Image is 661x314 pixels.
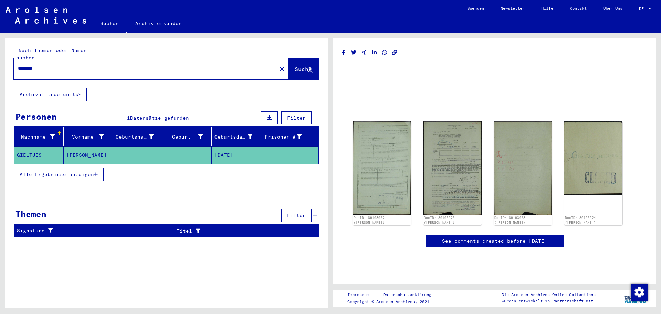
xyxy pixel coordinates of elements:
img: Zustimmung ändern [631,284,648,301]
div: Titel [177,227,305,235]
div: Geburtsname [116,131,162,142]
div: Signature [17,225,175,236]
img: yv_logo.png [623,289,649,306]
mat-header-cell: Geburtsdatum [212,127,261,146]
mat-label: Nach Themen oder Namen suchen [16,47,87,61]
span: Alle Ergebnisse anzeigen [20,171,94,178]
a: Datenschutzerklärung [378,291,440,298]
div: | [347,291,440,298]
img: 002.jpg [494,121,552,215]
div: Geburt‏ [165,133,203,141]
div: Personen [15,110,57,123]
div: Geburtsdatum [214,131,261,142]
mat-header-cell: Vorname [64,127,113,146]
a: DocID: 86163624 ([PERSON_NAME]) [565,216,596,224]
img: 001.jpg [564,121,622,195]
button: Filter [281,111,312,124]
button: Alle Ergebnisse anzeigen [14,168,104,181]
a: DocID: 86163623 ([PERSON_NAME]) [494,216,525,224]
div: Vorname [66,133,104,141]
mat-header-cell: Prisoner # [261,127,319,146]
span: Filter [287,212,306,219]
a: DocID: 86163623 ([PERSON_NAME]) [424,216,455,224]
button: Share on Twitter [350,48,357,57]
mat-cell: GIELTJES [14,147,64,164]
p: wurden entwickelt in Partnerschaft mit [502,298,596,304]
span: Datensätze gefunden [130,115,189,121]
div: Nachname [17,133,55,141]
div: Geburtsname [116,133,154,141]
mat-header-cell: Nachname [14,127,64,146]
button: Share on LinkedIn [371,48,378,57]
button: Share on WhatsApp [381,48,388,57]
a: See comments created before [DATE] [442,237,547,245]
img: 001.jpg [353,121,411,215]
span: DE [639,6,647,11]
span: Suche [295,65,312,72]
mat-header-cell: Geburt‏ [162,127,212,146]
p: Copyright © Arolsen Archives, 2021 [347,298,440,305]
img: Arolsen_neg.svg [6,7,86,24]
button: Archival tree units [14,88,87,101]
mat-cell: [DATE] [212,147,261,164]
button: Copy link [391,48,398,57]
mat-icon: close [278,65,286,73]
span: 1 [127,115,130,121]
button: Suche [289,58,319,79]
div: Vorname [66,131,113,142]
button: Share on Xing [360,48,368,57]
div: Themen [15,208,46,220]
div: Nachname [17,131,63,142]
div: Signature [17,227,168,234]
a: Impressum [347,291,375,298]
a: DocID: 86163622 ([PERSON_NAME]) [354,216,385,224]
button: Filter [281,209,312,222]
div: Geburt‏ [165,131,212,142]
div: Titel [177,225,312,236]
img: 001.jpg [423,121,482,215]
mat-header-cell: Geburtsname [113,127,162,146]
div: Geburtsdatum [214,133,252,141]
button: Clear [275,62,289,75]
span: Filter [287,115,306,121]
div: Prisoner # [264,133,302,141]
p: Die Arolsen Archives Online-Collections [502,292,596,298]
a: Archiv erkunden [127,15,190,32]
a: Suchen [92,15,127,33]
mat-cell: [PERSON_NAME] [64,147,113,164]
div: Prisoner # [264,131,311,142]
button: Share on Facebook [340,48,347,57]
